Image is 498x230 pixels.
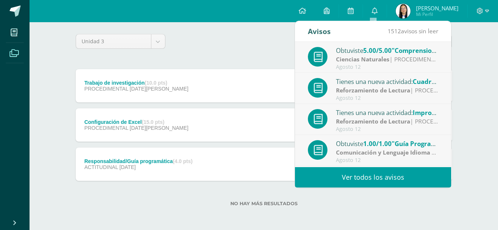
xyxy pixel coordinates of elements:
div: | ACTITUDINAL [336,148,439,157]
div: Agosto 12 [336,95,439,101]
span: [DATE][PERSON_NAME] [130,86,188,92]
strong: (4.0 pts) [173,158,193,164]
span: 1512 [388,27,401,35]
div: | PROCEDIMENTAL [336,86,439,95]
strong: Comunicación y Lenguaje Idioma Español [336,148,454,156]
div: Responsabilidad/Guía programática [84,158,192,164]
span: PROCEDIMENTAL [84,86,128,92]
span: Improvisación de poemas [413,108,491,117]
div: Obtuviste en [336,139,439,148]
span: PROCEDIMENTAL [84,125,128,131]
img: bc6f7fcf10189d4d6ff66dd0f2b97301.png [396,4,411,18]
strong: (10.0 pts) [145,80,167,86]
div: Agosto 12 [336,64,439,70]
strong: Reforzamiento de Lectura [336,86,410,94]
span: 5.00/5.00 [363,46,392,55]
a: Ver todos los avisos [295,167,451,187]
span: ACTITUDINAL [84,164,118,170]
span: [PERSON_NAME] [416,4,458,12]
span: "Comprensiones lectoras #1" [392,46,481,55]
div: | PROCEDIMENTAL [336,117,439,126]
div: Tienes una nueva actividad: [336,77,439,86]
a: Unidad 3 [76,34,165,48]
span: Unidad 3 [82,34,145,48]
div: | PROCEDIMENTAL [336,55,439,64]
div: Tienes una nueva actividad: [336,108,439,117]
strong: Ciencias Naturales [336,55,389,63]
strong: Reforzamiento de Lectura [336,117,410,125]
span: 1.00/1.00 [363,139,392,148]
div: Agosto 12 [336,157,439,163]
div: Avisos [308,21,331,41]
div: Agosto 12 [336,126,439,132]
span: Mi Perfil [416,11,458,17]
div: Obtuviste en [336,45,439,55]
span: [DATE] [120,164,136,170]
span: avisos sin leer [388,27,438,35]
span: "Guía Programática." [392,139,457,148]
span: [DATE][PERSON_NAME] [130,125,188,131]
strong: (15.0 pts) [142,119,164,125]
div: Trabajo de investigación [84,80,188,86]
label: No hay más resultados [76,201,452,206]
div: Configuración de Excel [84,119,188,125]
